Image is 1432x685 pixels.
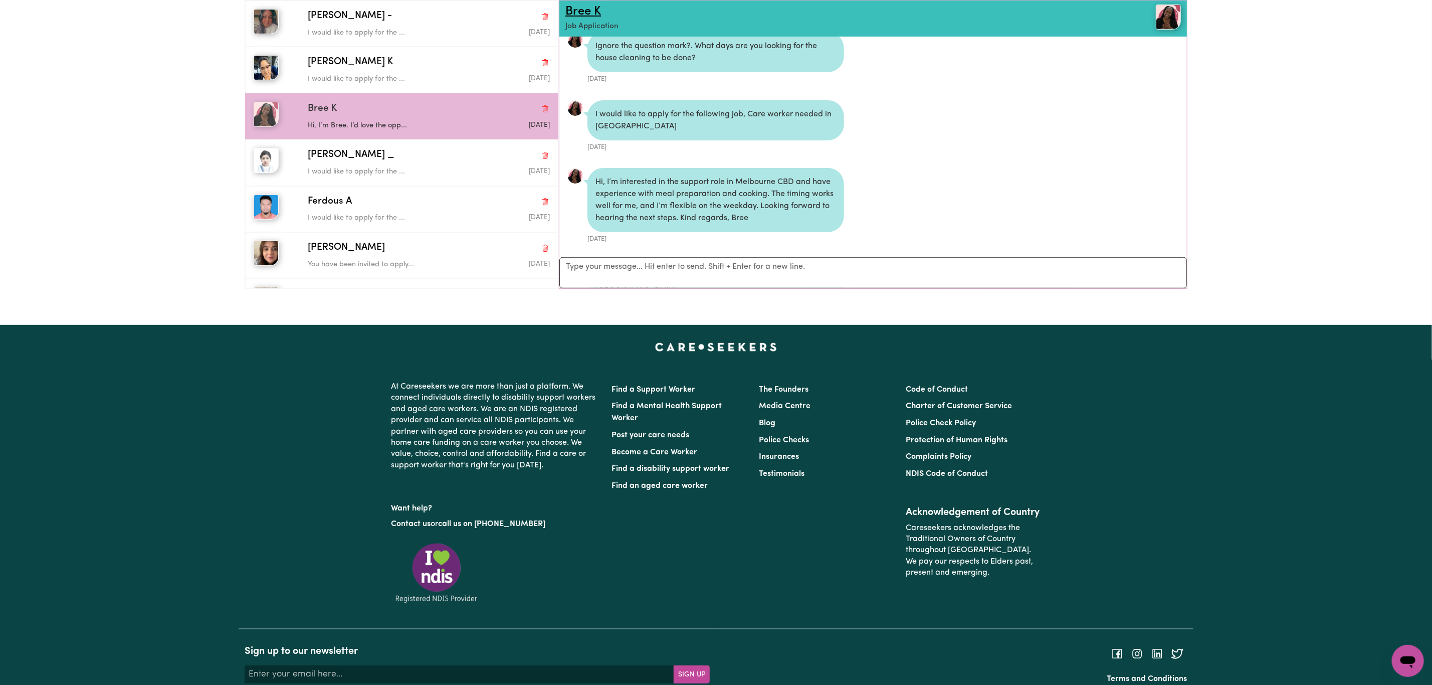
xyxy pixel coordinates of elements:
[612,386,696,394] a: Find a Support Worker
[391,515,600,534] p: or
[587,100,844,140] div: I would like to apply for the following job, Care worker needed in [GEOGRAPHIC_DATA]
[759,436,809,444] a: Police Checks
[759,470,804,478] a: Testimonials
[308,120,469,131] p: Hi, I’m Bree. I’d love the opp...
[587,168,844,232] div: Hi, I’m interested in the support role in Melbourne CBD and have experience with meal preparation...
[254,241,279,266] img: Javiera C
[612,482,708,490] a: Find an aged care worker
[308,148,394,162] span: [PERSON_NAME] _
[245,1,558,47] button: Arpanpreet -[PERSON_NAME] -Delete conversationI would like to apply for the ...Message sent on Se...
[567,168,583,184] a: View Bree K's profile
[1131,650,1143,658] a: Follow Careseekers on Instagram
[391,499,600,514] p: Want help?
[567,100,583,116] img: 78EA49C97920890899021A457506C60B_avatar_blob
[245,93,558,139] button: Bree KBree KDelete conversationHi, I’m Bree. I’d love the opp...Message sent on September 2, 2025
[529,75,550,82] span: Message sent on September 3, 2025
[541,149,550,162] button: Delete conversation
[308,287,339,301] span: Safio A
[254,148,279,173] img: Sapna _
[245,139,558,186] button: Sapna _[PERSON_NAME] _Delete conversationI would like to apply for the ...Message sent on Septemb...
[759,419,775,427] a: Blog
[245,278,558,324] button: Safio ASafio ADelete conversationI would like to apply for the ...Message sent on May 6, 2025
[254,287,279,312] img: Safio A
[529,261,550,267] span: Message sent on June 1, 2025
[529,29,550,36] span: Message sent on September 3, 2025
[759,402,810,410] a: Media Centre
[308,102,337,116] span: Bree K
[254,55,279,80] img: Harpreet K
[529,168,550,175] span: Message sent on September 2, 2025
[587,232,844,244] div: [DATE]
[567,168,583,184] img: 78EA49C97920890899021A457506C60B_avatar_blob
[906,519,1041,583] p: Careseekers acknowledges the Traditional Owners of Country throughout [GEOGRAPHIC_DATA]. We pay o...
[906,386,968,394] a: Code of Conduct
[567,32,583,48] a: View Bree K's profile
[1392,645,1424,677] iframe: Button to launch messaging window, conversation in progress
[1078,5,1181,30] a: Bree K
[308,74,469,85] p: I would like to apply for the ...
[308,259,469,270] p: You have been invited to apply...
[906,436,1007,444] a: Protection of Human Rights
[308,241,385,255] span: [PERSON_NAME]
[391,377,600,475] p: At Careseekers we are more than just a platform. We connect individuals directly to disability su...
[906,402,1012,410] a: Charter of Customer Service
[1107,675,1187,683] a: Terms and Conditions
[308,213,469,224] p: I would like to apply for the ...
[612,402,722,422] a: Find a Mental Health Support Worker
[245,47,558,93] button: Harpreet K[PERSON_NAME] KDelete conversationI would like to apply for the ...Message sent on Sept...
[254,102,279,127] img: Bree K
[567,100,583,116] a: View Bree K's profile
[1156,5,1181,30] img: View Bree K's profile
[391,520,431,528] a: Contact us
[587,140,844,152] div: [DATE]
[541,10,550,23] button: Delete conversation
[308,195,352,209] span: Ferdous A
[587,72,844,84] div: [DATE]
[759,453,799,461] a: Insurances
[567,32,583,48] img: 78EA49C97920890899021A457506C60B_avatar_blob
[308,9,392,24] span: [PERSON_NAME] -
[612,431,690,439] a: Post your care needs
[254,9,279,34] img: Arpanpreet -
[674,665,710,683] button: Subscribe
[541,56,550,69] button: Delete conversation
[529,214,550,221] span: Message sent on June 5, 2025
[906,470,988,478] a: NDIS Code of Conduct
[565,21,1078,33] p: Job Application
[1171,650,1183,658] a: Follow Careseekers on Twitter
[254,195,279,220] img: Ferdous A
[541,102,550,115] button: Delete conversation
[541,241,550,254] button: Delete conversation
[587,32,844,72] div: Ignore the question mark?. What days are you looking for the house cleaning to be done?
[245,665,674,683] input: Enter your email here...
[1111,650,1123,658] a: Follow Careseekers on Facebook
[906,419,976,427] a: Police Check Policy
[245,232,558,278] button: Javiera C[PERSON_NAME]Delete conversationYou have been invited to apply...Message sent on June 1,...
[541,195,550,208] button: Delete conversation
[655,343,777,351] a: Careseekers home page
[529,122,550,128] span: Message sent on September 2, 2025
[245,186,558,232] button: Ferdous AFerdous ADelete conversationI would like to apply for the ...Message sent on June 5, 2025
[391,542,482,604] img: Registered NDIS provider
[565,6,601,18] a: Bree K
[245,645,710,657] h2: Sign up to our newsletter
[906,506,1041,519] h2: Acknowledgement of Country
[439,520,546,528] a: call us on [PHONE_NUMBER]
[612,465,730,473] a: Find a disability support worker
[759,386,808,394] a: The Founders
[308,166,469,178] p: I would like to apply for the ...
[308,28,469,39] p: I would like to apply for the ...
[308,55,393,70] span: [PERSON_NAME] K
[906,453,971,461] a: Complaints Policy
[541,288,550,301] button: Delete conversation
[612,448,698,456] a: Become a Care Worker
[1151,650,1163,658] a: Follow Careseekers on LinkedIn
